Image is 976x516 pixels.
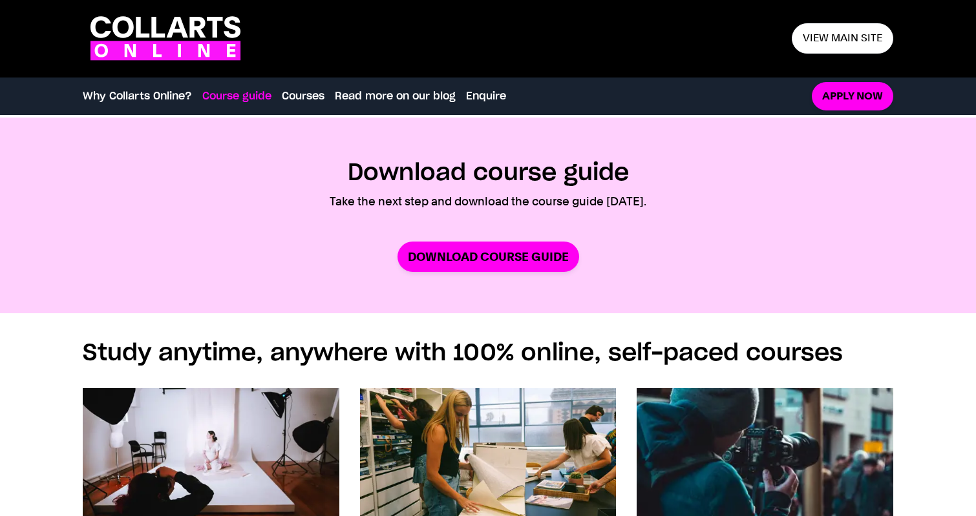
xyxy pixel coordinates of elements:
a: Enquire [466,88,506,104]
h2: Download course guide [348,159,629,187]
h2: Study anytime, anywhere with 100% online, self-paced courses [83,339,893,367]
a: View main site [792,23,893,54]
a: Read more on our blog [335,88,456,104]
a: Why Collarts Online? [83,88,192,104]
a: Course guide [202,88,271,104]
a: Apply now [812,82,893,111]
a: Download Course Guide [398,242,579,272]
p: Take the next step and download the course guide [DATE]. [330,192,646,211]
a: Courses [282,88,324,104]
